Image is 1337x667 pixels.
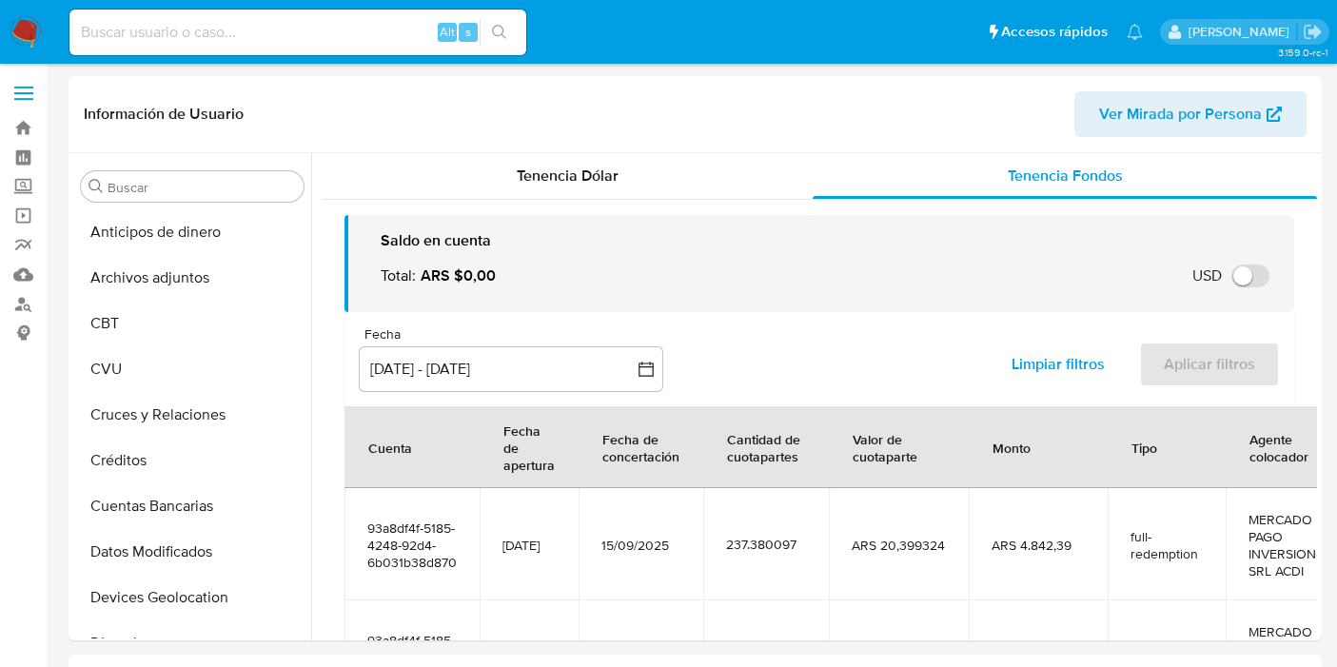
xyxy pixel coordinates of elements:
[73,209,311,255] button: Anticipos de dinero
[73,392,311,438] button: Cruces y Relaciones
[73,529,311,575] button: Datos Modificados
[1074,91,1307,137] button: Ver Mirada por Persona
[480,19,519,46] button: search-icon
[1099,91,1262,137] span: Ver Mirada por Persona
[73,301,311,346] button: CBT
[73,346,311,392] button: CVU
[84,105,244,124] h1: Información de Usuario
[1001,22,1108,42] span: Accesos rápidos
[108,179,296,196] input: Buscar
[465,23,471,41] span: s
[440,23,455,41] span: Alt
[69,20,526,45] input: Buscar usuario o caso...
[1189,23,1296,41] p: belen.palamara@mercadolibre.com
[88,179,104,194] button: Buscar
[73,255,311,301] button: Archivos adjuntos
[73,483,311,529] button: Cuentas Bancarias
[73,620,311,666] button: Direcciones
[1127,24,1143,40] a: Notificaciones
[73,575,311,620] button: Devices Geolocation
[73,438,311,483] button: Créditos
[1303,22,1323,42] a: Salir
